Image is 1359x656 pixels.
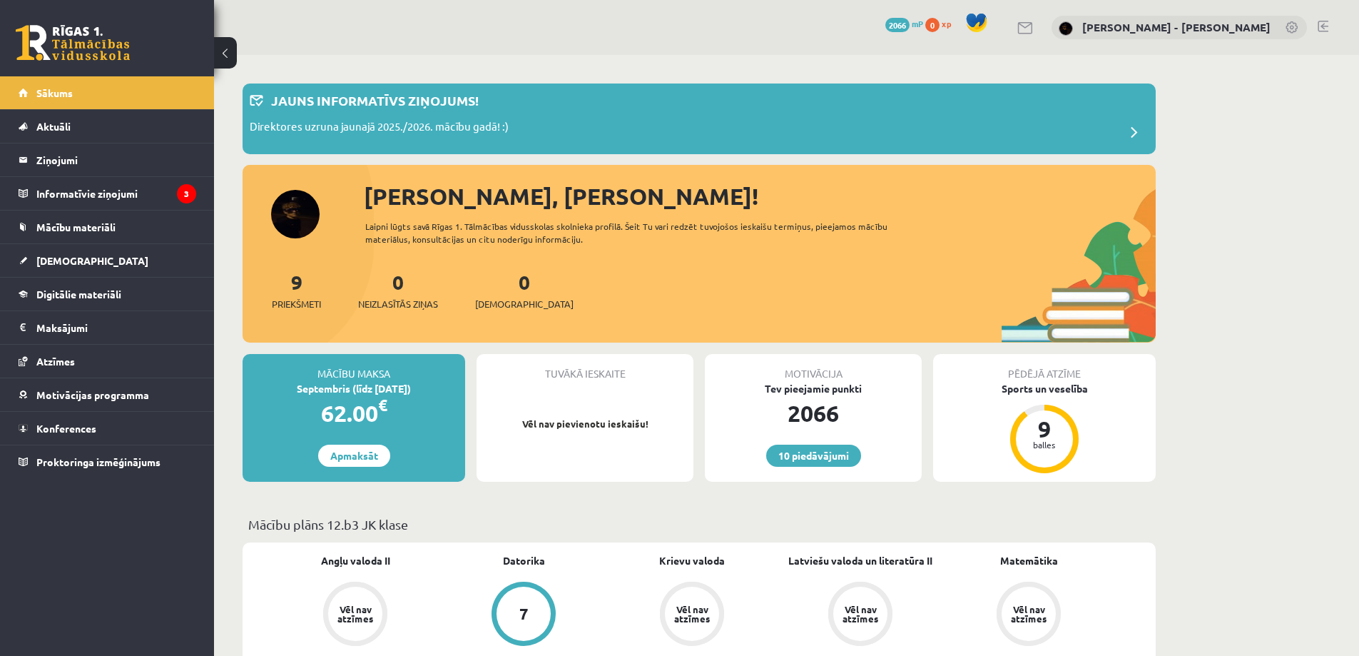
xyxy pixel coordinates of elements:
[1082,20,1271,34] a: [PERSON_NAME] - [PERSON_NAME]
[243,354,465,381] div: Mācību maksa
[36,422,96,435] span: Konferences
[885,18,910,32] span: 2066
[439,582,608,649] a: 7
[1059,21,1073,36] img: Kristers Vītums - Jaunzems
[335,605,375,623] div: Vēl nav atzīmes
[271,91,479,110] p: Jauns informatīvs ziņojums!
[19,110,196,143] a: Aktuāli
[19,378,196,411] a: Motivācijas programma
[378,395,387,415] span: €
[243,396,465,430] div: 62.00
[271,582,439,649] a: Vēl nav atzīmes
[36,120,71,133] span: Aktuāli
[177,184,196,203] i: 3
[250,91,1149,147] a: Jauns informatīvs ziņojums! Direktores uzruna jaunajā 2025./2026. mācību gadā! :)
[36,455,161,468] span: Proktoringa izmēģinājums
[318,445,390,467] a: Apmaksāt
[1009,605,1049,623] div: Vēl nav atzīmes
[19,311,196,344] a: Maksājumi
[36,143,196,176] legend: Ziņojumi
[36,355,75,368] span: Atzīmes
[36,388,149,401] span: Motivācijas programma
[16,25,130,61] a: Rīgas 1. Tālmācības vidusskola
[475,269,574,311] a: 0[DEMOGRAPHIC_DATA]
[705,396,922,430] div: 2066
[248,515,1150,534] p: Mācību plāns 12.b3 JK klase
[933,381,1156,396] div: Sports un veselība
[19,445,196,478] a: Proktoringa izmēģinājums
[19,244,196,277] a: [DEMOGRAPHIC_DATA]
[776,582,945,649] a: Vēl nav atzīmes
[36,86,73,99] span: Sākums
[705,381,922,396] div: Tev pieejamie punkti
[1023,440,1066,449] div: balles
[925,18,958,29] a: 0 xp
[503,553,545,568] a: Datorika
[933,354,1156,381] div: Pēdējā atzīme
[659,553,725,568] a: Krievu valoda
[36,177,196,210] legend: Informatīvie ziņojumi
[484,417,686,431] p: Vēl nav pievienotu ieskaišu!
[272,297,321,311] span: Priekšmeti
[885,18,923,29] a: 2066 mP
[19,211,196,243] a: Mācību materiāli
[672,605,712,623] div: Vēl nav atzīmes
[933,381,1156,475] a: Sports un veselība 9 balles
[945,582,1113,649] a: Vēl nav atzīmes
[364,179,1156,213] div: [PERSON_NAME], [PERSON_NAME]!
[243,381,465,396] div: Septembris (līdz [DATE])
[19,345,196,378] a: Atzīmes
[475,297,574,311] span: [DEMOGRAPHIC_DATA]
[912,18,923,29] span: mP
[36,311,196,344] legend: Maksājumi
[788,553,932,568] a: Latviešu valoda un literatūra II
[272,269,321,311] a: 9Priekšmeti
[358,269,438,311] a: 0Neizlasītās ziņas
[19,177,196,210] a: Informatīvie ziņojumi3
[19,76,196,109] a: Sākums
[19,143,196,176] a: Ziņojumi
[19,278,196,311] a: Digitālie materiāli
[1000,553,1058,568] a: Matemātika
[321,553,390,568] a: Angļu valoda II
[840,605,880,623] div: Vēl nav atzīmes
[608,582,776,649] a: Vēl nav atzīmes
[766,445,861,467] a: 10 piedāvājumi
[365,220,913,246] div: Laipni lūgts savā Rīgas 1. Tālmācības vidusskolas skolnieka profilā. Šeit Tu vari redzēt tuvojošo...
[36,221,116,233] span: Mācību materiāli
[250,118,509,138] p: Direktores uzruna jaunajā 2025./2026. mācību gadā! :)
[19,412,196,445] a: Konferences
[925,18,940,32] span: 0
[36,288,121,301] span: Digitālie materiāli
[519,606,529,622] div: 7
[477,354,693,381] div: Tuvākā ieskaite
[358,297,438,311] span: Neizlasītās ziņas
[36,254,148,267] span: [DEMOGRAPHIC_DATA]
[705,354,922,381] div: Motivācija
[1023,418,1066,440] div: 9
[942,18,951,29] span: xp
